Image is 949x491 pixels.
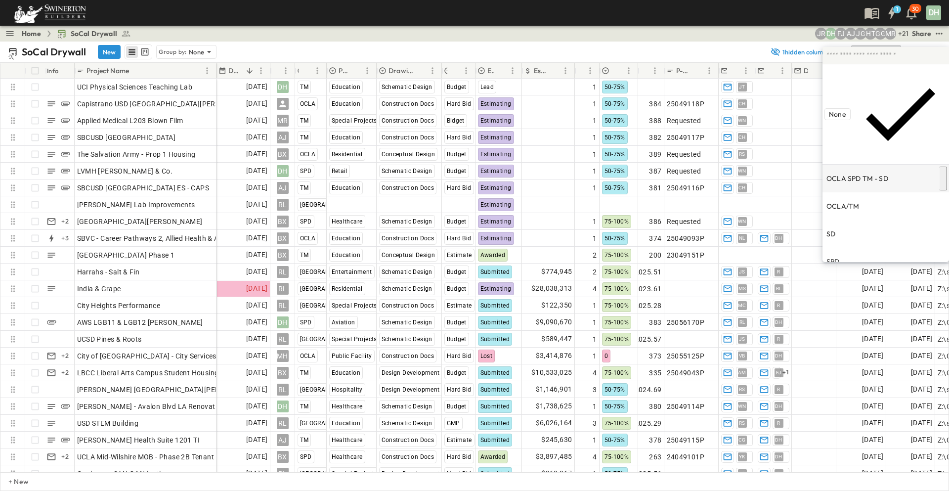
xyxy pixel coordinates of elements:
[739,271,745,272] span: JS
[604,134,625,141] span: 50-75%
[825,28,837,40] div: Daryll Hayward (daryll.hayward@swinerton.com)
[447,84,467,90] span: Budget
[862,283,883,294] span: [DATE]
[332,252,361,259] span: Education
[382,100,434,107] span: Construction Docs
[332,168,347,175] span: Retail
[826,174,888,183] p: OCLA SPD TM - SD
[635,301,662,311] span: 2025.28
[332,134,361,141] span: Education
[332,302,377,309] span: Special Projects
[824,66,947,162] div: None
[270,63,295,79] div: Owner
[277,232,289,244] div: BX
[593,99,597,109] span: 1
[910,46,939,57] div: Filter
[77,267,140,277] span: Harrahs - Salt & Fin
[332,268,372,275] span: Entertainment
[300,134,309,141] span: TM
[382,302,434,309] span: Construction Docs
[447,268,467,275] span: Budget
[593,284,597,294] span: 4
[277,132,289,143] div: AJ
[301,65,311,76] button: Sort
[824,222,940,246] div: SD
[300,168,312,175] span: SPD
[447,168,467,175] span: Budget
[277,115,289,127] div: MR
[59,216,71,227] div: + 2
[246,165,267,177] span: [DATE]
[776,65,788,77] button: Menu
[480,117,512,124] span: Estimating
[382,252,435,259] span: Conceptual Design
[77,317,203,327] span: AWS LGB11 & LGB12 [PERSON_NAME]
[246,216,267,227] span: [DATE]
[447,285,467,292] span: Budget
[584,65,596,77] button: Menu
[667,133,705,142] span: 25049117P
[649,217,661,226] span: 386
[480,319,510,326] span: Submitted
[77,217,203,226] span: [GEOGRAPHIC_DATA][PERSON_NAME]
[541,266,572,277] span: $774,945
[896,5,898,13] h6: 1
[277,148,289,160] div: BX
[604,168,625,175] span: 50-75%
[933,28,945,40] button: test
[246,115,267,126] span: [DATE]
[246,249,267,261] span: [DATE]
[738,288,746,289] span: MS
[427,65,438,77] button: Menu
[593,82,597,92] span: 1
[189,47,205,57] p: None
[77,149,196,159] span: The Salvation Army - Prop 1 Housing
[604,252,629,259] span: 75-100%
[604,84,625,90] span: 50-75%
[604,319,629,326] span: 75-100%
[277,266,289,278] div: RL
[593,116,597,126] span: 1
[277,249,289,261] div: BX
[447,235,472,242] span: Hard Bid
[635,267,662,277] span: 2025.51
[332,84,361,90] span: Education
[277,283,289,295] div: RL
[804,66,808,76] p: DW Project Manger
[480,235,512,242] span: Estimating
[277,81,289,93] div: DH
[382,218,432,225] span: Schematic Design
[300,285,360,292] span: [GEOGRAPHIC_DATA]
[22,45,86,59] p: SoCal Drywall
[480,268,510,275] span: Submitted
[460,65,472,77] button: Menu
[882,4,902,22] button: 1
[826,257,840,267] p: SPD
[912,29,931,39] div: Share
[845,28,857,40] div: Anthony Jimenez (anthony.jimenez@swinerton.com)
[642,65,653,76] button: Sort
[126,46,138,58] button: row view
[826,201,859,211] p: OCLA/TM
[740,65,752,77] button: Menu
[332,100,361,107] span: Education
[604,336,629,343] span: 75-100%
[534,66,547,76] p: Estimate Amount
[382,117,434,124] span: Construction Docs
[593,149,597,159] span: 1
[593,217,597,226] span: 1
[311,65,323,77] button: Menu
[649,116,661,126] span: 388
[98,45,121,59] button: New
[382,151,435,158] span: Conceptual Design
[824,167,940,190] div: OCLA SPD TM - SD
[649,149,661,159] span: 389
[604,218,629,225] span: 75-100%
[86,66,129,76] p: Project Name
[57,29,131,39] a: SoCal Drywall
[824,194,940,218] div: OCLA/TM
[826,229,835,239] p: SD
[77,133,176,142] span: SBCUSD [GEOGRAPHIC_DATA]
